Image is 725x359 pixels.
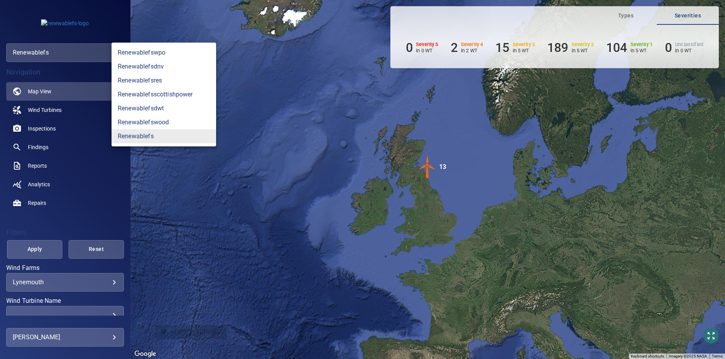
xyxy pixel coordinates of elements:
[112,88,216,101] a: renewablefsscottishpower
[112,74,216,88] a: renewablefsres
[112,101,216,115] a: renewablefsdwt
[112,129,216,143] a: renewablefs
[112,115,216,129] a: renewablefswood
[112,60,216,74] a: renewablefsdnv
[112,46,216,60] a: renewablefswpo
